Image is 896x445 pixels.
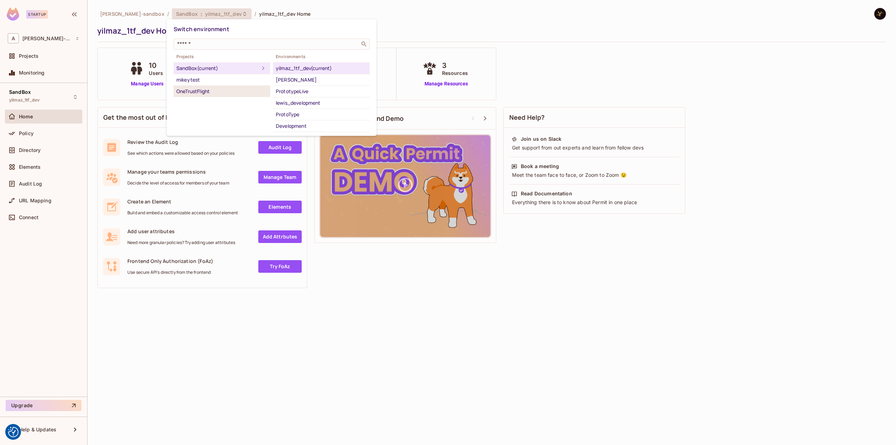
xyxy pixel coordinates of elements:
[176,87,267,96] div: OneTrustFlight
[276,76,367,84] div: [PERSON_NAME]
[176,64,259,72] div: SandBox (current)
[276,99,367,107] div: lewis_development
[8,427,19,437] button: Consent Preferences
[176,76,267,84] div: mikeytest
[276,64,367,72] div: yilmaz_1tf_dev (current)
[276,87,367,96] div: PrototypeLive
[276,122,367,130] div: Development
[276,110,367,119] div: ProtoType
[174,54,270,60] span: Projects
[174,25,229,33] span: Switch environment
[8,427,19,437] img: Revisit consent button
[273,54,370,60] span: Environments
